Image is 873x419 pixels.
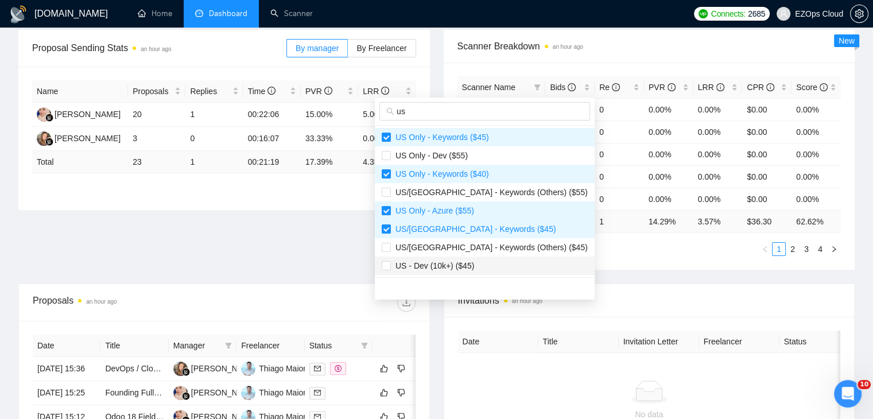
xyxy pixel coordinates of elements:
[699,9,708,18] img: upwork-logo.png
[305,87,332,96] span: PVR
[45,138,53,146] img: gigradar-bm.png
[173,339,220,352] span: Manager
[173,386,188,400] img: AJ
[553,44,583,50] time: an hour ago
[531,79,543,96] span: filter
[762,246,769,253] span: left
[259,362,306,375] div: Thiago Maior
[595,143,644,165] td: 0
[185,80,243,103] th: Replies
[772,242,786,256] li: 1
[173,387,257,397] a: AJ[PERSON_NAME]
[814,243,827,255] a: 4
[397,388,405,397] span: dislike
[37,131,51,146] img: NK
[37,133,121,142] a: NK[PERSON_NAME]
[45,114,53,122] img: gigradar-bm.png
[100,357,168,381] td: DevOps / Cloud Engineer to diagnose Base44 deployment issues (500/520/404 + WebSocket)
[693,165,743,188] td: 0.00%
[850,9,868,18] a: setting
[100,335,168,357] th: Title
[386,107,394,115] span: search
[191,386,257,399] div: [PERSON_NAME]
[758,242,772,256] li: Previous Page
[381,87,389,95] span: info-circle
[190,85,230,98] span: Replies
[791,165,841,188] td: 0.00%
[791,98,841,121] td: 0.00%
[195,9,203,17] span: dashboard
[742,98,791,121] td: $0.00
[358,127,416,151] td: 0.00%
[462,83,515,92] span: Scanner Name
[612,83,620,91] span: info-circle
[391,206,474,215] span: US Only - Azure ($55)
[850,5,868,23] button: setting
[296,44,339,53] span: By manager
[742,210,791,232] td: $ 36.30
[32,151,128,173] td: Total
[243,151,301,173] td: 00:21:19
[128,80,185,103] th: Proposals
[779,10,787,18] span: user
[538,331,619,353] th: Title
[391,224,556,234] span: US/[GEOGRAPHIC_DATA] - Keywords ($45)
[693,143,743,165] td: 0.00%
[37,109,121,118] a: AJ[PERSON_NAME]
[457,39,841,53] span: Scanner Breakdown
[716,83,724,91] span: info-circle
[182,368,190,376] img: gigradar-bm.png
[779,331,860,353] th: Status
[55,108,121,121] div: [PERSON_NAME]
[711,7,746,20] span: Connects:
[243,103,301,127] td: 00:22:06
[377,386,391,399] button: like
[314,365,321,372] span: mail
[361,342,368,349] span: filter
[800,243,813,255] a: 3
[644,210,693,232] td: 14.29 %
[309,339,356,352] span: Status
[241,363,306,373] a: TMThiago Maior
[185,103,243,127] td: 1
[786,243,799,255] a: 2
[358,151,416,173] td: 4.35 %
[391,261,474,270] span: US - Dev (10k+) ($45)
[55,132,121,145] div: [PERSON_NAME]
[335,365,342,372] span: dollar
[742,188,791,210] td: $0.00
[241,362,255,376] img: TM
[100,381,168,405] td: Founding Full-Stack Engineer / AI Developer (Equity or Revenue Share)
[259,386,306,399] div: Thiago Maior
[458,331,538,353] th: Date
[248,87,276,96] span: Time
[86,298,117,305] time: an hour ago
[742,165,791,188] td: $0.00
[356,44,406,53] span: By Freelancer
[791,143,841,165] td: 0.00%
[33,335,100,357] th: Date
[241,387,306,397] a: TMThiago Maior
[619,331,699,353] th: Invitation Letter
[786,242,800,256] li: 2
[377,362,391,375] button: like
[458,293,841,308] span: Invitations
[693,121,743,143] td: 0.00%
[773,243,785,255] a: 1
[9,5,28,24] img: logo
[398,298,415,307] span: download
[599,83,620,92] span: Re
[693,210,743,232] td: 3.57 %
[128,103,185,127] td: 20
[394,386,408,399] button: dislike
[595,188,644,210] td: 0
[391,151,468,160] span: US Only - Dev ($55)
[301,127,358,151] td: 33.33%
[595,210,644,232] td: 1
[813,242,827,256] li: 4
[301,103,358,127] td: 15.00%
[742,143,791,165] td: $0.00
[397,293,416,312] button: download
[391,169,489,179] span: US Only - Keywords ($40)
